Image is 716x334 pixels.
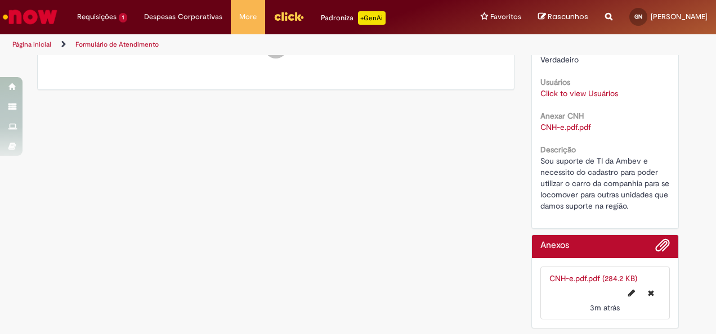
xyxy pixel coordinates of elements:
[274,8,304,25] img: click_logo_yellow_360x200.png
[239,11,257,22] span: More
[549,273,637,283] a: CNH-e.pdf.pdf (284.2 KB)
[590,303,620,313] span: 3m atrás
[641,284,661,302] button: Excluir CNH-e.pdf.pdf
[651,12,708,21] span: [PERSON_NAME]
[590,303,620,313] time: 27/08/2025 16:01:40
[75,40,159,49] a: Formulário de Atendimento
[1,6,59,28] img: ServiceNow
[538,12,588,22] a: Rascunhos
[634,13,642,20] span: GN
[540,111,584,121] b: Anexar CNH
[119,13,127,22] span: 1
[8,34,469,55] ul: Trilhas de página
[655,238,670,258] button: Adicionar anexos
[540,156,672,211] span: Sou suporte de TI da Ambev e necessito do cadastro para poder utilizar o carro da companhia para ...
[77,11,117,22] span: Requisições
[321,11,386,25] div: Padroniza
[540,55,579,65] span: Verdadeiro
[548,11,588,22] span: Rascunhos
[540,122,591,132] a: Download de CNH-e.pdf.pdf
[490,11,521,22] span: Favoritos
[144,11,222,22] span: Despesas Corporativas
[12,40,51,49] a: Página inicial
[540,241,569,251] h2: Anexos
[540,88,618,98] a: Click to view Usuários
[621,284,642,302] button: Editar nome de arquivo CNH-e.pdf.pdf
[358,11,386,25] p: +GenAi
[540,145,576,155] b: Descrição
[540,77,570,87] b: Usuários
